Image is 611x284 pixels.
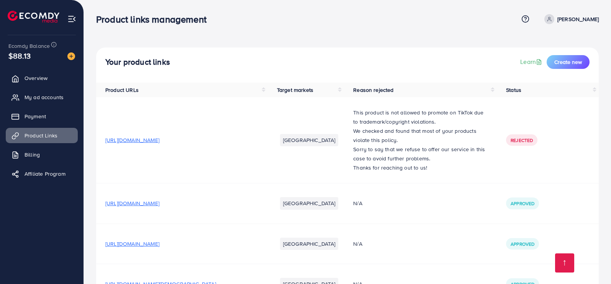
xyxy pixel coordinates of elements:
a: Learn [520,57,544,66]
img: menu [67,15,76,23]
span: Reason rejected [353,86,393,94]
span: N/A [353,240,362,248]
iframe: Chat [578,250,605,278]
span: Target markets [277,86,313,94]
a: [PERSON_NAME] [541,14,599,24]
p: This product is not allowed to promote on TikTok due to trademark/copyright violations. [353,108,488,126]
span: Product URLs [105,86,139,94]
h4: Your product links [105,57,170,67]
span: Payment [25,113,46,120]
a: Payment [6,109,78,124]
li: [GEOGRAPHIC_DATA] [280,197,339,209]
p: We checked and found that most of your products violate this policy. [353,126,488,145]
a: My ad accounts [6,90,78,105]
img: image [67,52,75,60]
span: [URL][DOMAIN_NAME] [105,240,159,248]
p: Sorry to say that we refuse to offer our service in this case to avoid further problems. [353,145,488,163]
span: Affiliate Program [25,170,66,178]
li: [GEOGRAPHIC_DATA] [280,238,339,250]
button: Create new [547,55,590,69]
span: Approved [511,200,534,207]
span: Status [506,86,521,94]
span: N/A [353,199,362,207]
img: logo [8,11,59,23]
span: Overview [25,74,48,82]
a: Affiliate Program [6,166,78,181]
span: My ad accounts [25,93,64,101]
span: [URL][DOMAIN_NAME] [105,199,159,207]
a: Product Links [6,128,78,143]
h3: Product links management [96,14,213,25]
span: Approved [511,241,534,247]
span: Ecomdy Balance [8,42,50,50]
p: [PERSON_NAME] [557,15,599,24]
span: Product Links [25,132,57,139]
a: Billing [6,147,78,162]
span: $88.13 [8,50,31,61]
li: [GEOGRAPHIC_DATA] [280,134,339,146]
span: [URL][DOMAIN_NAME] [105,136,159,144]
span: Billing [25,151,40,158]
span: Create new [554,58,582,66]
p: Thanks for reaching out to us! [353,163,488,172]
span: Rejected [511,137,533,144]
a: Overview [6,70,78,86]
